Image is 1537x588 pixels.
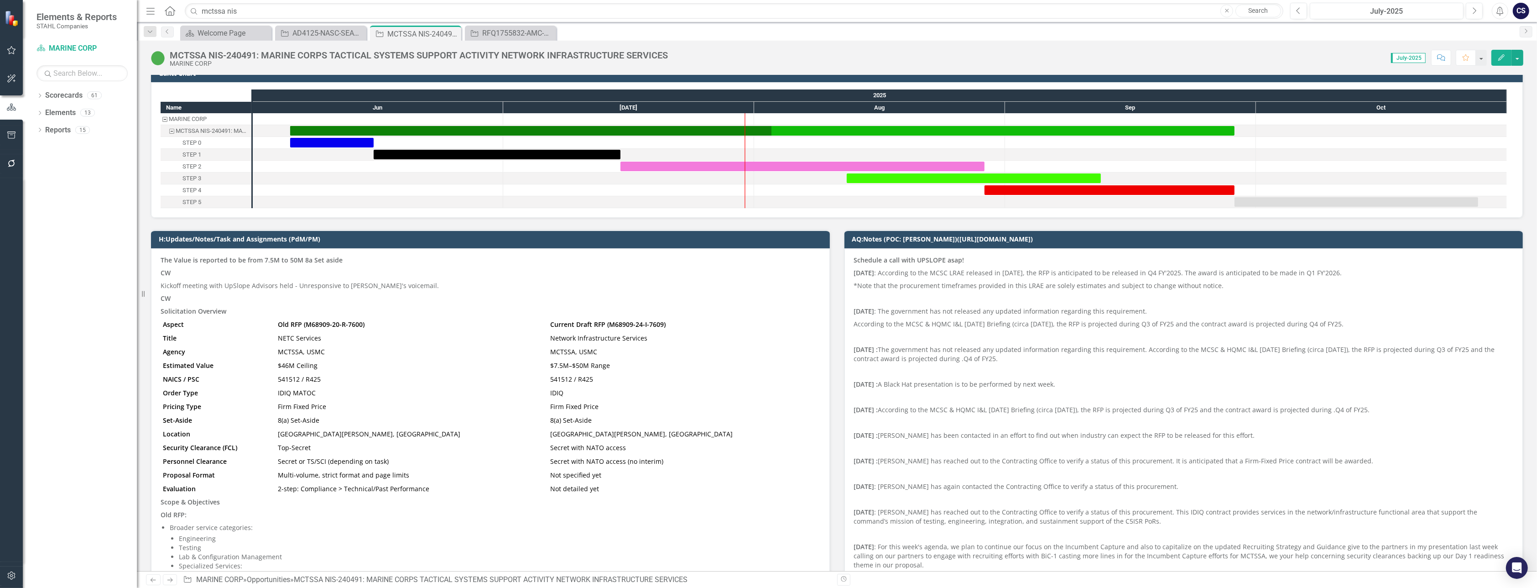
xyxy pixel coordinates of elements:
div: STEP 5 [161,196,251,208]
div: Task: Start date: 2025-07-15 End date: 2025-08-29 [620,162,985,171]
div: Jun [253,102,503,114]
strong: [DATE] : [854,345,878,354]
strong: [DATE] [854,307,875,315]
strong: [DATE] : [854,405,878,414]
strong: Order Type [163,388,198,397]
a: MARINE CORP [196,575,243,584]
p: Network Infrastructure Services [550,334,818,343]
div: Task: Start date: 2025-06-05 End date: 2025-09-28 [161,125,251,137]
p: IDIQ [550,388,818,398]
strong: Current Draft RFP (M68909-24-I-7609) [550,320,666,329]
p: [PERSON_NAME] has reached out to the Contracting Office to verify a status of this procurement. I... [854,455,1514,467]
p: According to the MCSC & HQMC I&L [DATE] Briefing (circa [DATE]), the RFP is projected during Q3 o... [854,404,1514,416]
p: According to the MCSC & HQMC I&L [DATE] Briefing (circa [DATE]), the RFP is projected during Q3 o... [854,318,1514,331]
p: : The government has not released any updated information regarding this requirement. [854,305,1514,318]
div: Task: MARINE CORP Start date: 2025-06-05 End date: 2025-06-06 [161,113,251,125]
div: Open Intercom Messenger [1506,557,1528,579]
div: MCTSSA NIS-240491: MARINE CORPS TACTICAL SYSTEMS SUPPORT ACTIVITY NETWORK INFRASTRUCTURE SERVICES [176,125,249,137]
strong: [DATE] : [854,431,878,440]
div: MARINE CORP [161,113,251,125]
p: Secret with NATO access (no interim) [550,457,818,466]
strong: [DATE] [854,542,875,551]
p: 541512 / R425 [278,375,546,384]
p: 2-step: Compliance > Technical/Past Performance [278,484,546,493]
div: MCTSSA NIS-240491: MARINE CORPS TACTICAL SYSTEMS SUPPORT ACTIVITY NETWORK INFRASTRUCTURE SERVICES [294,575,688,584]
strong: Title [163,334,177,342]
div: Task: Start date: 2025-06-05 End date: 2025-09-28 [290,126,1235,136]
div: Aug [754,102,1005,114]
strong: The Value is reported to be from 7.5M to 50M 8a Set aside [161,256,343,264]
p: NETC Services [278,334,546,343]
li: Specialized Services: [179,562,820,571]
p: The government has not released any updated information regarding this requirement. According to ... [854,343,1514,365]
img: Active [151,51,165,65]
p: [PERSON_NAME] has been contacted in an effort to find out when industry can expect the RFP to be ... [854,429,1514,442]
strong: Schedule a call with UPSLOPE asap! [854,256,964,264]
p: MCTSSA, USMC [278,347,546,357]
p: Not specified yet [550,471,818,480]
p: Not detailed yet [550,484,818,493]
p: : [PERSON_NAME] has again contacted the Contracting Office to verify a status of this procurement. [854,480,1514,493]
div: STEP 3 [182,173,201,184]
input: Search Below... [36,65,128,81]
div: Task: Start date: 2025-08-29 End date: 2025-09-28 [161,184,251,196]
a: Welcome Page [182,27,269,39]
p: 541512 / R425 [550,375,818,384]
h3: AQ:Notes (POC: [PERSON_NAME])([URL][DOMAIN_NAME]) [852,236,1519,242]
div: 15 [75,126,90,134]
strong: [DATE] [854,268,875,277]
li: Testing [179,543,820,552]
div: AD4125-NASC-SEAPORT-247190 (SMALL BUSINESS INNOVATION RESEARCH PROGRAM AD4125 PROGRAM MANAGEMENT ... [292,27,364,39]
div: STEP 5 [182,196,201,208]
strong: Agency [163,347,185,356]
strong: Location [163,430,190,438]
p: Multi-volume, strict format and page limits [278,471,546,480]
h3: Gantt Chart [159,70,1518,77]
strong: Solicitation Overview [161,307,226,315]
a: Opportunities [247,575,290,584]
div: 61 [87,92,102,100]
a: Search [1235,5,1281,17]
strong: Aspect [163,320,184,329]
a: Reports [45,125,71,136]
div: 2025 [253,89,1507,101]
div: Task: Start date: 2025-08-12 End date: 2025-09-12 [847,173,1101,183]
div: Welcome Page [198,27,269,39]
img: ClearPoint Strategy [5,10,21,26]
button: CS [1513,3,1529,19]
span: July-2025 [1391,53,1426,63]
div: STEP 2 [161,161,251,173]
div: Task: Start date: 2025-06-15 End date: 2025-07-15 [161,149,251,161]
p: 8(a) Set-Aside [550,416,818,425]
p: Firm Fixed Price [278,402,546,411]
li: Lab & Configuration Management [179,552,820,562]
div: MCTSSA NIS-240491: MARINE CORPS TACTICAL SYSTEMS SUPPORT ACTIVITY NETWORK INFRASTRUCTURE SERVICES [161,125,251,137]
a: Elements [45,108,76,118]
p: $7.5M–$50M Range [550,361,818,370]
div: STEP 2 [182,161,201,173]
div: Task: Start date: 2025-08-29 End date: 2025-09-28 [985,185,1235,195]
strong: [DATE] [854,508,875,516]
div: RFQ1755832-AMC-CIO-GSAMAS (Army - G6 Modernization and Enterprise IT Support) [482,27,554,39]
strong: Set-Aside [163,416,192,425]
strong: Evaluation [163,484,196,493]
p: Top-Secret [278,443,546,452]
div: » » [183,575,830,585]
a: MARINE CORP [36,43,128,54]
a: RFQ1755832-AMC-CIO-GSAMAS (Army - G6 Modernization and Enterprise IT Support) [467,27,554,39]
p: *Note that the procurement timeframes provided in this LRAE are solely estimates and subject to c... [854,279,1514,292]
div: STEP 0 [182,137,201,149]
p: IDIQ MATOC [278,388,546,398]
div: Task: Start date: 2025-09-28 End date: 2025-10-28 [161,196,251,208]
div: Task: Start date: 2025-06-15 End date: 2025-07-15 [374,150,620,159]
p: Secret or TS/SCI (depending on task) [278,457,546,466]
div: July-2025 [1313,6,1460,17]
div: 13 [80,109,95,117]
div: Jul [503,102,754,114]
div: Task: Start date: 2025-06-05 End date: 2025-06-15 [290,138,374,147]
strong: Pricing Type [163,402,201,411]
li: Broader service categories: [170,523,820,532]
h3: H:Updates/Notes/Task and Assignments (PdM/PM) [159,236,825,242]
div: STEP 4 [182,184,201,196]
